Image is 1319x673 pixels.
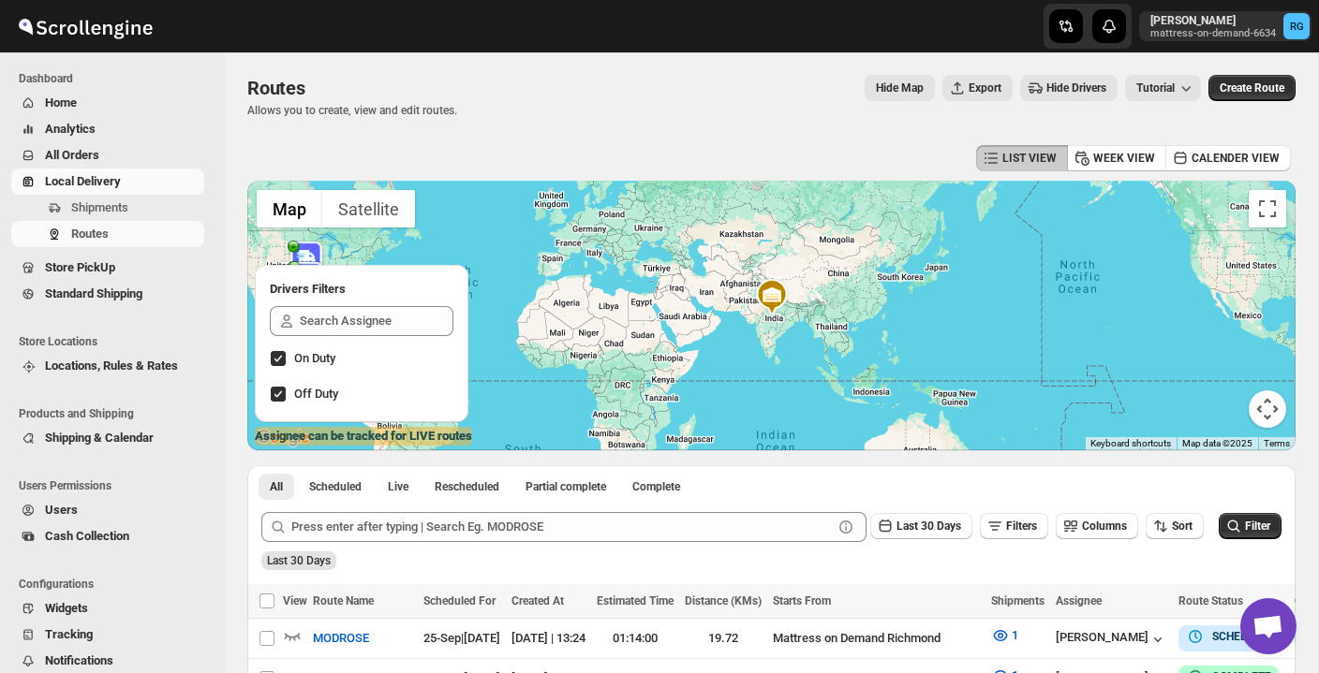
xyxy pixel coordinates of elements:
[45,529,129,543] span: Cash Collection
[11,425,204,451] button: Shipping & Calendar
[11,90,204,116] button: Home
[11,142,204,168] button: All Orders
[1172,519,1193,533] span: Sort
[19,334,212,349] span: Store Locations
[15,3,156,50] img: ScrollEngine
[1093,151,1155,166] span: WEEK VIEW
[11,116,204,142] button: Analytics
[1002,151,1057,166] span: LIST VIEW
[11,497,204,523] button: Users
[283,594,307,607] span: View
[1192,151,1280,166] span: CALENDER VIEW
[1182,438,1252,448] span: Map data ©2025
[685,629,762,648] div: 19.72
[1249,190,1286,227] button: Toggle fullscreen view
[45,503,78,517] span: Users
[302,623,380,653] button: MODROSE
[435,479,499,494] span: Rescheduled
[1240,598,1297,654] div: Open chat
[597,629,674,648] div: 01:14:00
[300,306,453,336] input: Search Assignee
[976,145,1068,171] button: LIST VIEW
[11,195,204,221] button: Shipments
[267,554,331,567] span: Last 30 Days
[294,351,335,365] span: On Duty
[45,286,142,300] span: Standard Shipping
[1125,75,1201,101] button: Tutorial
[870,513,972,539] button: Last 30 Days
[45,95,77,110] span: Home
[980,621,1030,651] button: 1
[1082,519,1127,533] span: Columns
[19,71,212,86] span: Dashboard
[1186,627,1276,646] button: SCHEDULED
[1219,513,1282,539] button: Filter
[71,200,128,214] span: Shipments
[1056,513,1138,539] button: Columns
[1136,81,1175,95] span: Tutorial
[1178,594,1243,607] span: Route Status
[45,122,96,136] span: Analytics
[19,406,212,421] span: Products and Shipping
[45,627,93,641] span: Tracking
[11,221,204,247] button: Routes
[71,227,109,241] span: Routes
[313,594,374,607] span: Route Name
[1067,145,1166,171] button: WEEK VIEW
[313,629,369,648] span: MODROSE
[259,474,294,500] button: All routes
[1056,630,1167,649] button: [PERSON_NAME]
[597,594,674,607] span: Estimated Time
[685,594,762,607] span: Distance (KMs)
[252,426,314,450] a: Open this area in Google Maps (opens a new window)
[255,427,472,446] label: Assignee can be tracked for LIVE routes
[309,479,362,494] span: Scheduled
[876,80,924,95] span: Hide Map
[1249,390,1286,428] button: Map camera controls
[1006,519,1037,533] span: Filters
[11,523,204,549] button: Cash Collection
[247,103,457,118] p: Allows you to create, view and edit routes.
[45,653,113,667] span: Notifications
[270,280,453,299] h2: Drivers Filters
[991,594,1045,607] span: Shipments
[45,431,154,445] span: Shipping & Calendar
[1220,80,1284,95] span: Create Route
[45,148,99,162] span: All Orders
[1264,438,1290,448] a: Terms (opens in new tab)
[294,387,338,401] span: Off Duty
[1150,28,1276,39] p: mattress-on-demand-6634
[1165,145,1291,171] button: CALENDER VIEW
[969,80,1001,95] span: Export
[980,513,1048,539] button: Filters
[1212,630,1276,643] b: SCHEDULED
[1283,13,1310,39] span: Ricky Gamino
[322,190,415,227] button: Show satellite imagery
[423,631,500,645] span: 25-Sep | [DATE]
[773,594,831,607] span: Starts From
[1139,11,1312,41] button: User menu
[942,75,1013,101] button: Export
[1090,437,1171,450] button: Keyboard shortcuts
[270,479,283,494] span: All
[45,358,178,373] span: Locations, Rules & Rates
[632,479,680,494] span: Complete
[1020,75,1118,101] button: Hide Drivers
[45,174,121,188] span: Local Delivery
[11,353,204,379] button: Locations, Rules & Rates
[257,190,322,227] button: Show street map
[773,629,980,648] div: Mattress on Demand Richmond
[1056,594,1102,607] span: Assignee
[45,601,88,615] span: Widgets
[19,577,212,592] span: Configurations
[388,479,408,494] span: Live
[526,479,606,494] span: Partial complete
[291,512,833,542] input: Press enter after typing | Search Eg. MODROSE
[1046,80,1106,95] span: Hide Drivers
[1290,21,1304,33] text: RG
[45,260,115,274] span: Store PickUp
[247,77,305,99] span: Routes
[1208,75,1296,101] button: Create Route
[865,75,935,101] button: Map action label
